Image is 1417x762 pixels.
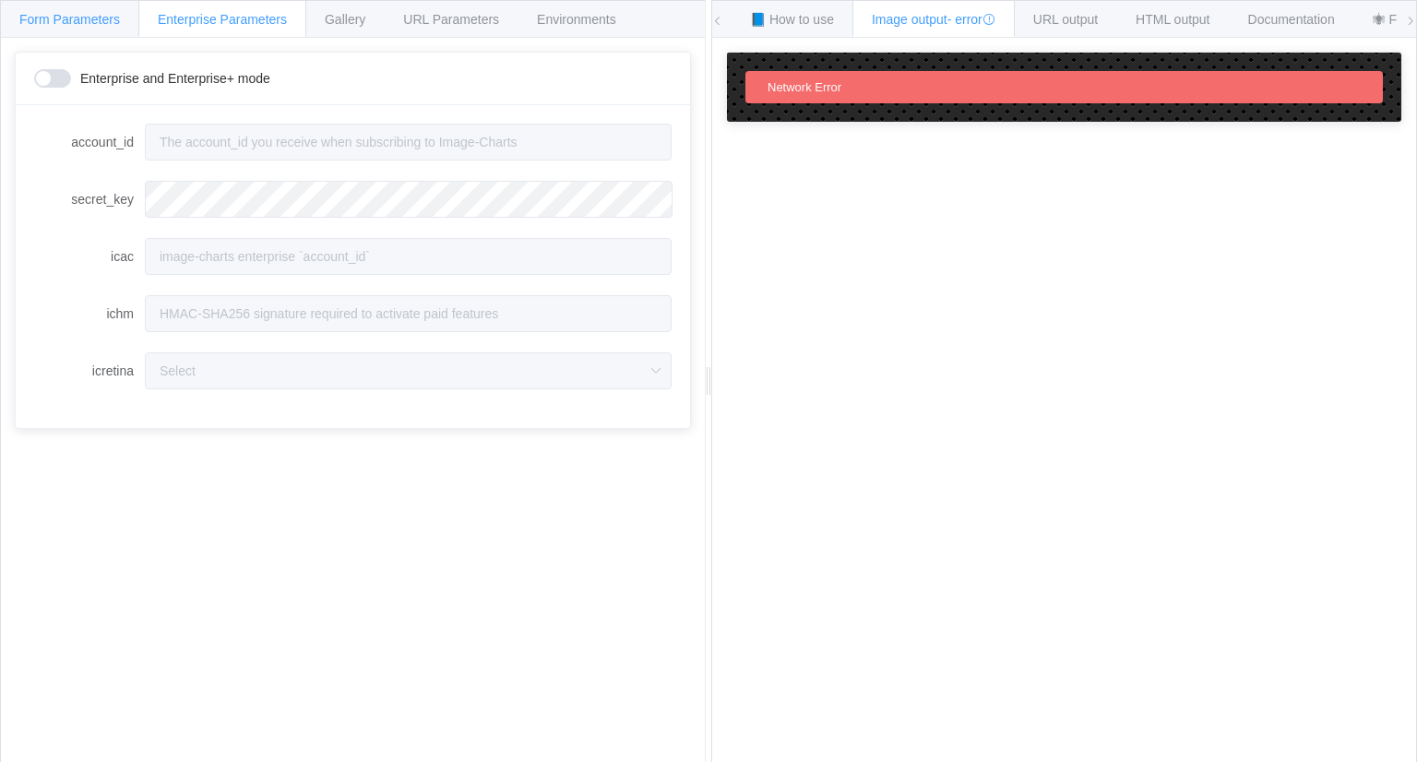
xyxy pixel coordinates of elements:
[1136,12,1209,27] span: HTML output
[34,295,145,332] label: ichm
[872,12,995,27] span: Image output
[145,124,672,161] input: The account_id you receive when subscribing to Image-Charts
[750,12,834,27] span: 📘 How to use
[768,80,841,94] span: Network Error
[145,352,672,389] input: Select
[537,12,616,27] span: Environments
[158,12,287,27] span: Enterprise Parameters
[947,12,995,27] span: - error
[1033,12,1098,27] span: URL output
[34,181,145,218] label: secret_key
[403,12,499,27] span: URL Parameters
[325,12,365,27] span: Gallery
[80,72,270,85] span: Enterprise and Enterprise+ mode
[145,238,672,275] input: image-charts enterprise `account_id`
[19,12,120,27] span: Form Parameters
[34,238,145,275] label: icac
[145,295,672,332] input: HMAC-SHA256 signature required to activate paid features
[1248,12,1335,27] span: Documentation
[34,352,145,389] label: icretina
[34,124,145,161] label: account_id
